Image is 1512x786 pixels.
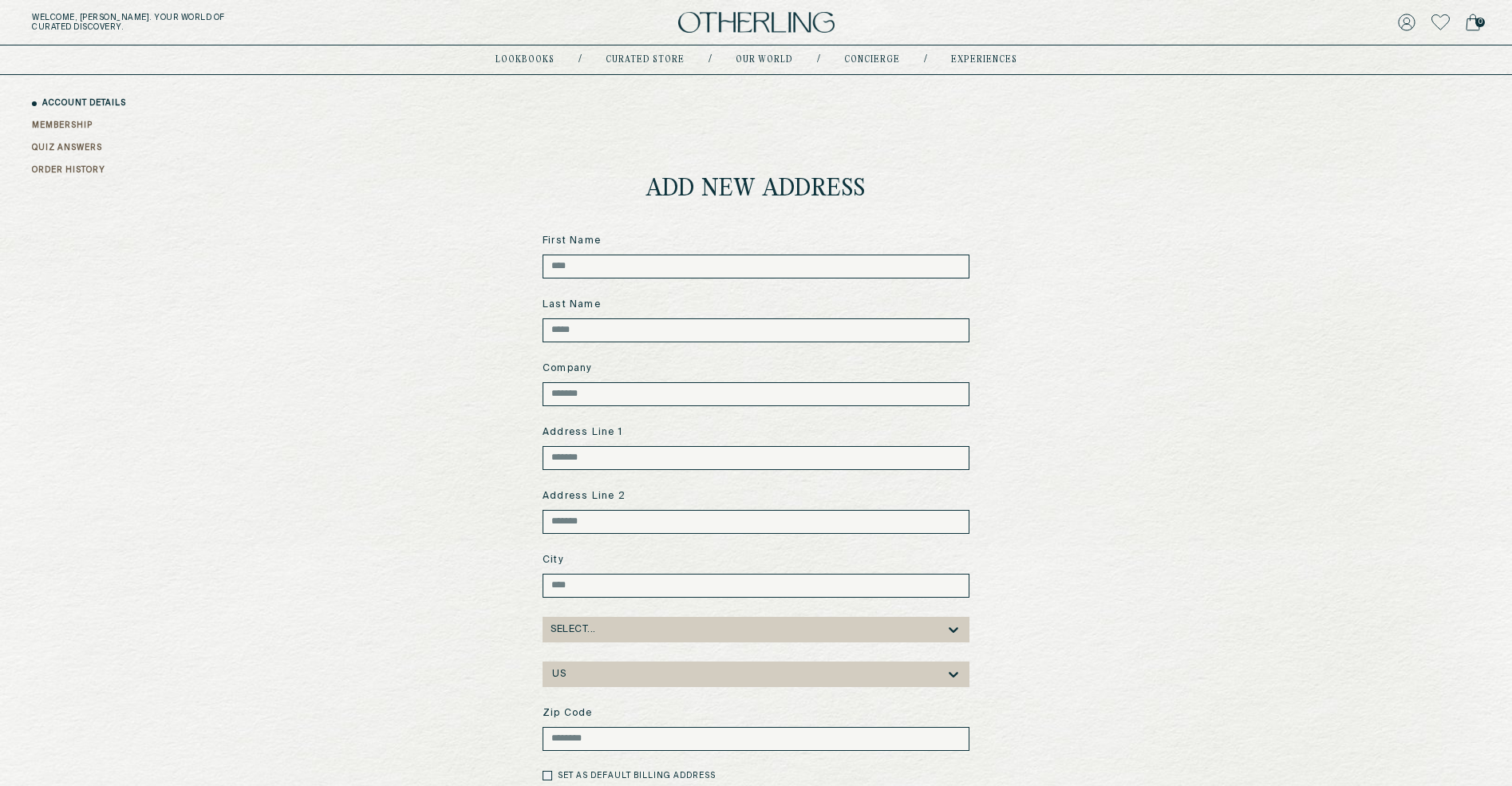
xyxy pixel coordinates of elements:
[578,53,582,66] div: /
[495,56,555,64] a: lookbooks
[1475,18,1485,27] span: 0
[1466,11,1480,34] a: 0
[558,770,716,782] label: Set as default billing address
[42,97,126,109] a: ACCOUNT DETAILS
[543,234,969,248] label: First Name
[543,489,969,504] label: Address Line 2
[596,624,599,635] input: state-dropdown
[543,361,969,376] label: Company
[551,624,596,635] div: Select...
[924,53,927,66] div: /
[32,120,93,132] a: MEMBERSHIP
[844,56,900,64] a: concierge
[32,164,105,176] a: ORDER HISTORY
[678,12,835,34] img: logo
[543,553,969,567] label: City
[709,53,712,66] div: /
[646,177,867,202] h1: Add New Address
[736,56,793,64] a: Our world
[606,56,685,64] a: Curated store
[552,669,566,680] div: US
[817,53,820,66] div: /
[543,706,969,721] label: Zip Code
[951,56,1017,64] a: experiences
[543,425,969,440] label: Address Line 1
[543,298,969,312] label: Last Name
[32,13,467,32] h5: Welcome, [PERSON_NAME] . Your world of curated discovery.
[567,669,570,680] input: country-dropdown
[32,142,102,154] a: QUIZ ANSWERS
